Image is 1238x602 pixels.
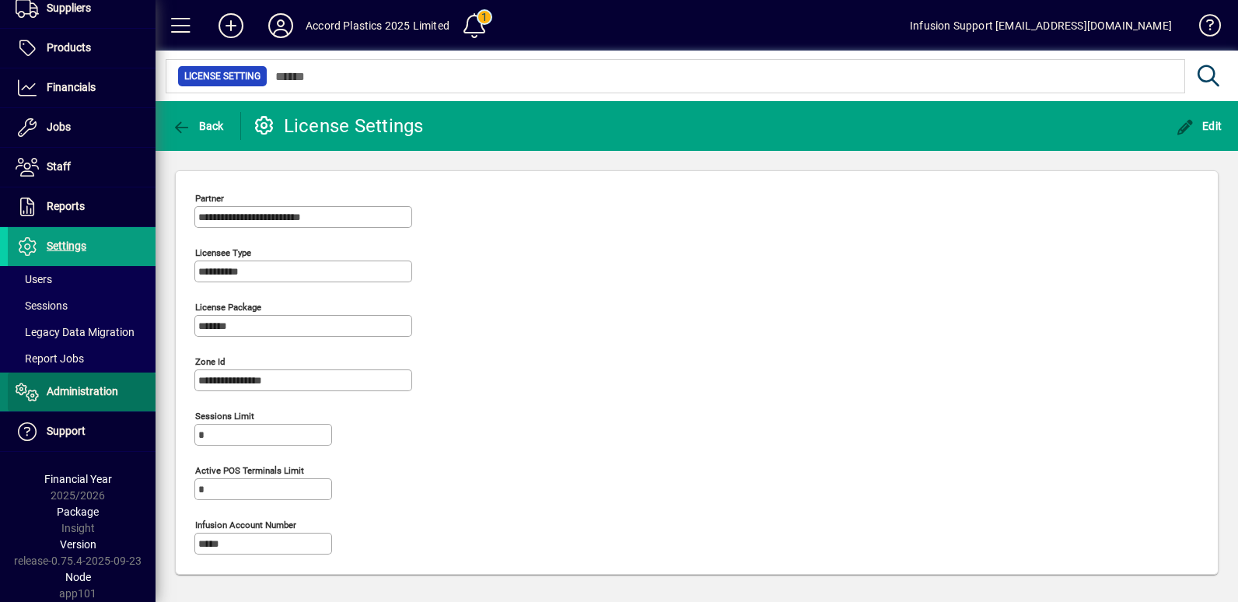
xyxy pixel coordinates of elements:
[8,266,156,292] a: Users
[16,352,84,365] span: Report Jobs
[195,411,254,422] mat-label: Sessions Limit
[47,160,71,173] span: Staff
[16,326,135,338] span: Legacy Data Migration
[256,12,306,40] button: Profile
[156,112,241,140] app-page-header-button: Back
[47,2,91,14] span: Suppliers
[195,193,224,204] mat-label: Partner
[47,200,85,212] span: Reports
[8,319,156,345] a: Legacy Data Migration
[8,345,156,372] a: Report Jobs
[47,240,86,252] span: Settings
[8,292,156,319] a: Sessions
[65,571,91,583] span: Node
[47,425,86,437] span: Support
[184,68,261,84] span: License Setting
[8,412,156,451] a: Support
[8,373,156,411] a: Administration
[16,299,68,312] span: Sessions
[1172,112,1226,140] button: Edit
[47,121,71,133] span: Jobs
[1176,120,1222,132] span: Edit
[206,12,256,40] button: Add
[47,385,118,397] span: Administration
[195,356,226,367] mat-label: Zone Id
[168,112,228,140] button: Back
[60,538,96,551] span: Version
[47,81,96,93] span: Financials
[172,120,224,132] span: Back
[253,114,424,138] div: License Settings
[8,29,156,68] a: Products
[8,108,156,147] a: Jobs
[195,574,263,585] mat-label: Billable sessions
[195,302,261,313] mat-label: License Package
[8,187,156,226] a: Reports
[195,465,304,476] mat-label: Active POS Terminals Limit
[1187,3,1219,54] a: Knowledge Base
[8,68,156,107] a: Financials
[306,13,449,38] div: Accord Plastics 2025 Limited
[195,247,251,258] mat-label: Licensee Type
[16,273,52,285] span: Users
[57,506,99,518] span: Package
[8,148,156,187] a: Staff
[44,473,112,485] span: Financial Year
[47,41,91,54] span: Products
[910,13,1172,38] div: Infusion Support [EMAIL_ADDRESS][DOMAIN_NAME]
[195,520,296,530] mat-label: Infusion account number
